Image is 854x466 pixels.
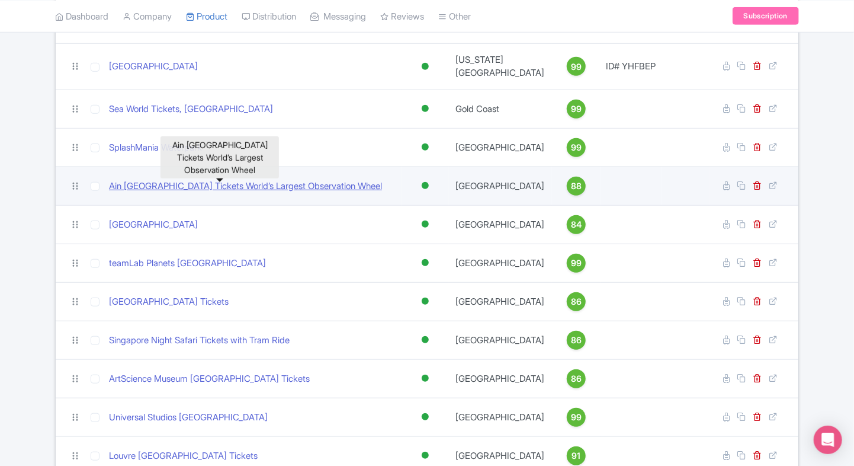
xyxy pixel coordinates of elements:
a: 88 [557,177,596,196]
span: 86 [571,372,582,385]
div: Active [419,216,431,233]
td: [GEOGRAPHIC_DATA] [449,205,552,244]
a: [GEOGRAPHIC_DATA] [109,60,198,74]
span: 99 [571,60,582,74]
span: 99 [571,141,582,154]
a: Louvre [GEOGRAPHIC_DATA] Tickets [109,449,258,463]
div: Open Intercom Messenger [814,426,842,454]
td: [GEOGRAPHIC_DATA] [449,282,552,321]
a: 86 [557,369,596,388]
a: 99 [557,57,596,76]
a: 99 [557,408,596,427]
div: Ain [GEOGRAPHIC_DATA] Tickets World’s Largest Observation Wheel [160,136,279,178]
span: 91 [572,449,580,462]
span: 84 [571,218,582,231]
td: [GEOGRAPHIC_DATA] [449,359,552,398]
span: 86 [571,295,582,308]
div: Active [419,370,431,387]
div: Active [419,139,431,156]
td: [GEOGRAPHIC_DATA] [449,398,552,436]
a: teamLab Planets [GEOGRAPHIC_DATA] [109,257,266,270]
td: ID# YHFBEP [601,43,662,90]
a: 91 [557,446,596,465]
span: 88 [571,180,582,193]
td: Gold Coast [449,90,552,128]
a: Subscription [733,7,799,25]
a: [GEOGRAPHIC_DATA] [109,218,198,232]
div: Active [419,58,431,75]
div: Active [419,100,431,117]
div: Active [419,293,431,310]
div: Active [419,331,431,349]
a: ArtScience Museum [GEOGRAPHIC_DATA] Tickets [109,372,310,386]
a: [GEOGRAPHIC_DATA] Tickets [109,295,229,309]
a: Universal Studios [GEOGRAPHIC_DATA] [109,411,268,424]
a: 99 [557,138,596,157]
a: 84 [557,215,596,234]
td: [GEOGRAPHIC_DATA] [449,167,552,205]
a: 86 [557,292,596,311]
a: Sea World Tickets, [GEOGRAPHIC_DATA] [109,103,273,116]
a: 99 [557,254,596,273]
a: SplashMania Waterpark [109,141,202,155]
td: [GEOGRAPHIC_DATA] [449,244,552,282]
span: 86 [571,334,582,347]
div: Active [419,254,431,272]
a: Ain [GEOGRAPHIC_DATA] Tickets World’s Largest Observation Wheel [109,180,382,193]
span: 99 [571,103,582,116]
a: 86 [557,331,596,350]
td: [US_STATE][GEOGRAPHIC_DATA] [449,43,552,90]
td: [GEOGRAPHIC_DATA] [449,128,552,167]
a: Singapore Night Safari Tickets with Tram Ride [109,334,290,347]
td: [GEOGRAPHIC_DATA] [449,321,552,359]
a: 99 [557,100,596,119]
span: 99 [571,257,582,270]
span: 99 [571,411,582,424]
div: Active [419,447,431,464]
div: Active [419,408,431,426]
div: Active [419,177,431,194]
